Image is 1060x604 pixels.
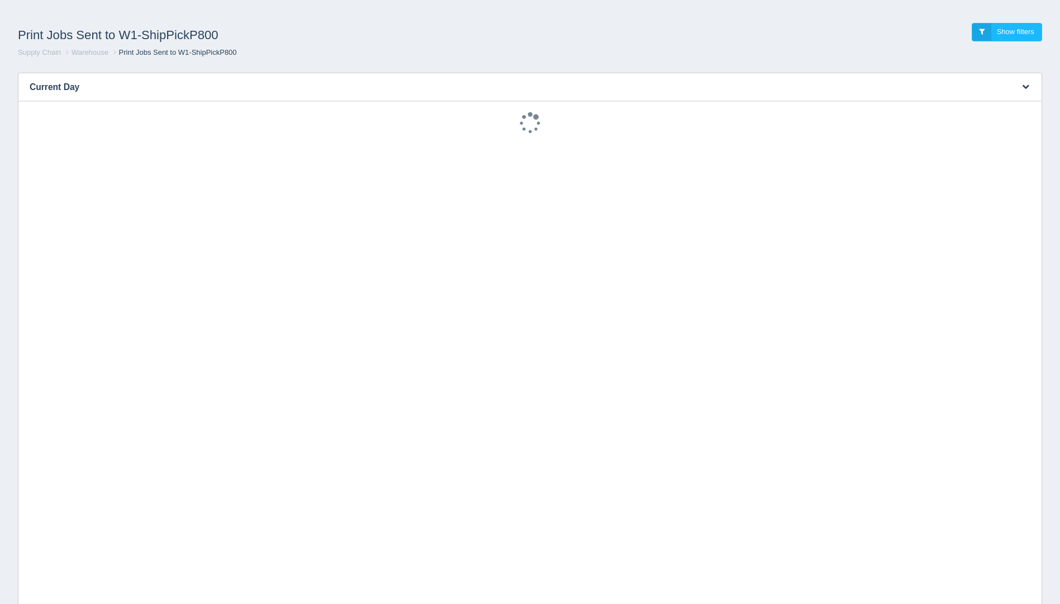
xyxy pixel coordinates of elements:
[111,48,237,58] li: Print Jobs Sent to W1-ShipPickP800
[18,73,1007,101] h3: Current Day
[18,23,530,48] h1: Print Jobs Sent to W1-ShipPickP800
[18,48,61,56] a: Supply Chain
[997,27,1034,36] span: Show filters
[72,48,108,56] a: Warehouse
[972,23,1042,41] a: Show filters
